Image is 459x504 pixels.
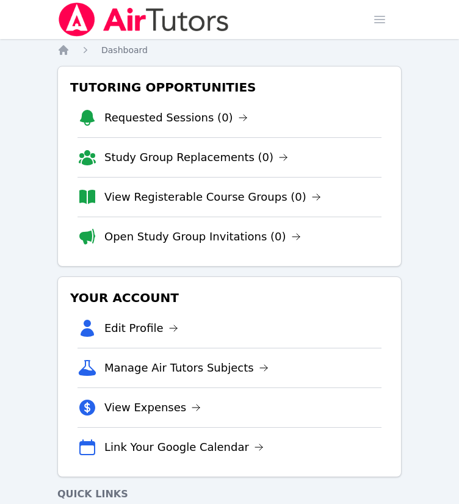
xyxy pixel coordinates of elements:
a: Study Group Replacements (0) [104,149,288,166]
a: Open Study Group Invitations (0) [104,228,301,245]
h3: Your Account [68,287,391,309]
nav: Breadcrumb [57,44,402,56]
a: View Registerable Course Groups (0) [104,189,321,206]
a: Dashboard [101,44,148,56]
a: Edit Profile [104,320,178,337]
a: View Expenses [104,399,201,416]
span: Dashboard [101,45,148,55]
a: Manage Air Tutors Subjects [104,359,269,376]
a: Requested Sessions (0) [104,109,248,126]
h4: Quick Links [57,487,402,502]
a: Link Your Google Calendar [104,439,264,456]
img: Air Tutors [57,2,230,37]
h3: Tutoring Opportunities [68,76,391,98]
